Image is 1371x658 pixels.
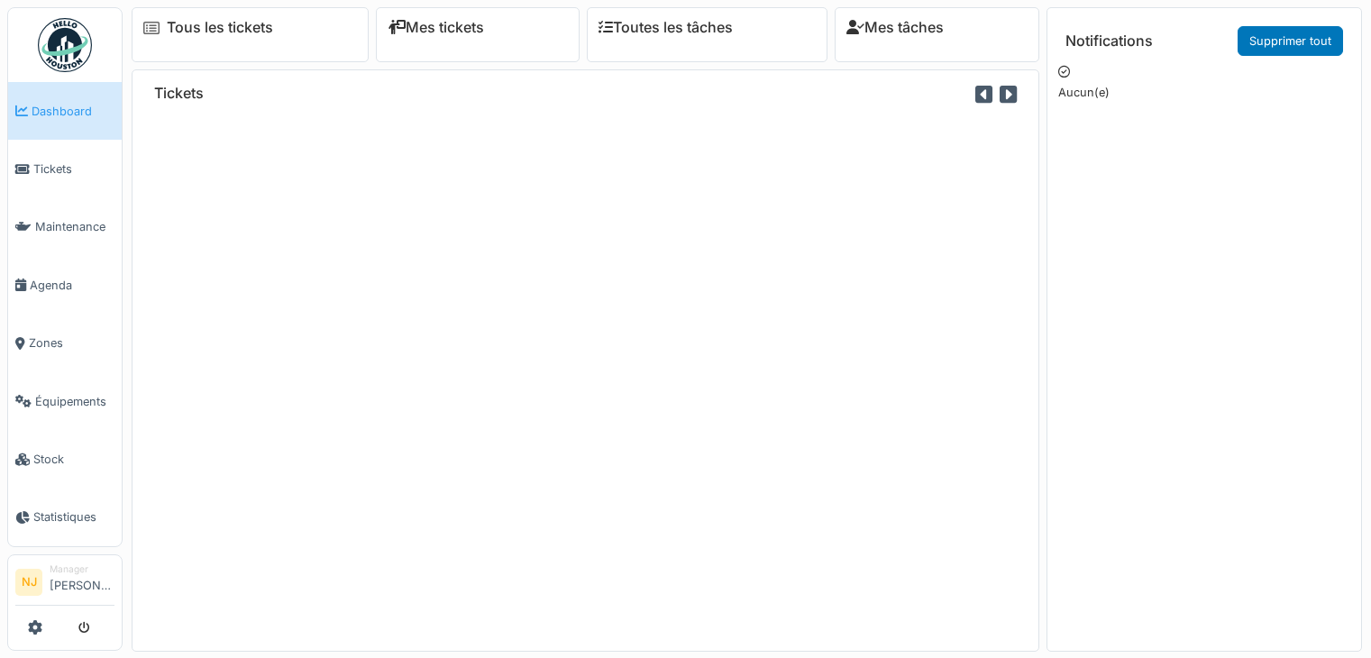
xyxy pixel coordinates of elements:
[30,277,114,294] span: Agenda
[154,85,204,102] h6: Tickets
[599,19,733,36] a: Toutes les tâches
[33,508,114,525] span: Statistiques
[1058,84,1350,101] p: Aucun(e)
[167,19,273,36] a: Tous les tickets
[8,140,122,197] a: Tickets
[35,218,114,235] span: Maintenance
[15,569,42,596] li: NJ
[8,82,122,140] a: Dashboard
[35,393,114,410] span: Équipements
[8,315,122,372] a: Zones
[8,256,122,314] a: Agenda
[1238,26,1343,56] a: Supprimer tout
[50,562,114,601] li: [PERSON_NAME]
[15,562,114,606] a: NJ Manager[PERSON_NAME]
[8,198,122,256] a: Maintenance
[8,372,122,430] a: Équipements
[8,489,122,546] a: Statistiques
[32,103,114,120] span: Dashboard
[38,18,92,72] img: Badge_color-CXgf-gQk.svg
[50,562,114,576] div: Manager
[846,19,944,36] a: Mes tâches
[33,160,114,178] span: Tickets
[29,334,114,352] span: Zones
[33,451,114,468] span: Stock
[388,19,484,36] a: Mes tickets
[8,430,122,488] a: Stock
[1065,32,1153,50] h6: Notifications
